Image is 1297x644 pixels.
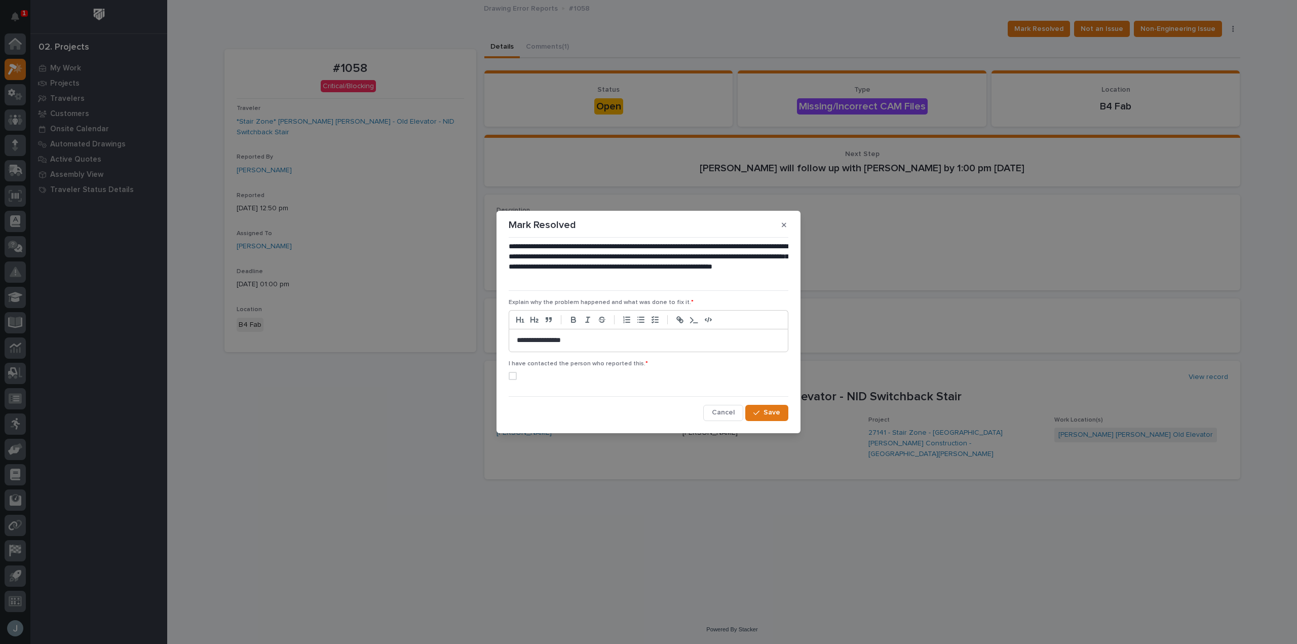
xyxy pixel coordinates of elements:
span: Explain why the problem happened and what was done to fix it. [509,299,694,306]
button: Save [745,405,788,421]
button: Cancel [703,405,743,421]
span: Save [764,408,780,417]
p: Mark Resolved [509,219,576,231]
span: I have contacted the person who reported this. [509,361,648,367]
span: Cancel [712,408,735,417]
